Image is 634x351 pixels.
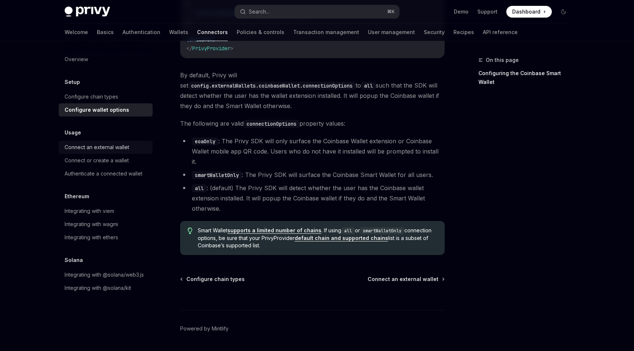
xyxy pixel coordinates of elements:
[180,170,445,180] li: : The Privy SDK will surface the Coinbase Smart Wallet for all users.
[59,154,153,167] a: Connect or create a wallet
[180,70,445,111] span: By default, Privy will set to such that the SDK will detect whether the user has the wallet exten...
[478,67,575,88] a: Configuring the Coinbase Smart Wallet
[486,56,519,64] span: On this page
[59,167,153,180] a: Authenticate a connected wallet
[235,5,399,18] button: Search...⌘K
[192,45,230,52] span: PrivyProvider
[65,23,88,41] a: Welcome
[59,231,153,244] a: Integrating with ethers
[188,82,356,90] code: config.externalWallets.coinbaseWallet.connectionOptions
[169,23,188,41] a: Wallets
[180,136,445,167] li: : The Privy SDK will only surface the Coinbase Wallet extension or Coinbase Wallet mobile app QR ...
[506,6,552,18] a: Dashboard
[65,106,129,114] div: Configure wallet options
[237,23,284,41] a: Policies & controls
[186,45,192,52] span: </
[97,23,114,41] a: Basics
[341,227,355,234] code: all
[180,118,445,129] span: The following are valid property values:
[180,325,229,332] a: Powered by Mintlify
[65,143,129,152] div: Connect an external wallet
[368,276,438,283] span: Connect an external wallet
[424,23,445,41] a: Security
[59,204,153,218] a: Integrating with viem
[187,228,193,234] svg: Tip
[180,183,445,214] li: : (default) The Privy SDK will detect whether the user has the Coinbase wallet extension installe...
[65,233,118,242] div: Integrating with ethers
[65,78,80,86] h5: Setup
[483,23,518,41] a: API reference
[65,284,131,292] div: Integrating with @solana/kit
[123,23,160,41] a: Authentication
[65,192,89,201] h5: Ethereum
[192,171,242,179] code: smartWalletOnly
[360,227,404,234] code: smartWalletOnly
[192,184,207,192] code: all
[454,8,469,15] a: Demo
[65,220,118,229] div: Integrating with wagmi
[192,137,218,145] code: eoaOnly
[59,141,153,154] a: Connect an external wallet
[65,156,129,165] div: Connect or create a wallet
[453,23,474,41] a: Recipes
[197,23,228,41] a: Connectors
[65,55,88,64] div: Overview
[65,270,144,279] div: Integrating with @solana/web3.js
[181,276,245,283] a: Configure chain types
[295,235,388,241] a: default chain and supported chains
[65,207,114,215] div: Integrating with viem
[59,268,153,281] a: Integrating with @solana/web3.js
[186,276,245,283] span: Configure chain types
[368,23,415,41] a: User management
[59,281,153,295] a: Integrating with @solana/kit
[59,90,153,103] a: Configure chain types
[477,8,498,15] a: Support
[249,7,269,16] div: Search...
[227,227,321,234] a: supports a limited number of chains
[198,227,437,249] span: Smart Wallet . If using or connection options, be sure that your PrivyProvider list is a subset o...
[65,128,81,137] h5: Usage
[244,120,299,128] code: connectionOptions
[65,92,118,101] div: Configure chain types
[368,276,444,283] a: Connect an external wallet
[65,256,83,265] h5: Solana
[59,103,153,117] a: Configure wallet options
[361,82,376,90] code: all
[293,23,359,41] a: Transaction management
[65,169,142,178] div: Authenticate a connected wallet
[558,6,569,18] button: Toggle dark mode
[59,218,153,231] a: Integrating with wagmi
[512,8,540,15] span: Dashboard
[230,45,233,52] span: >
[65,7,110,17] img: dark logo
[59,53,153,66] a: Overview
[387,9,395,15] span: ⌘ K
